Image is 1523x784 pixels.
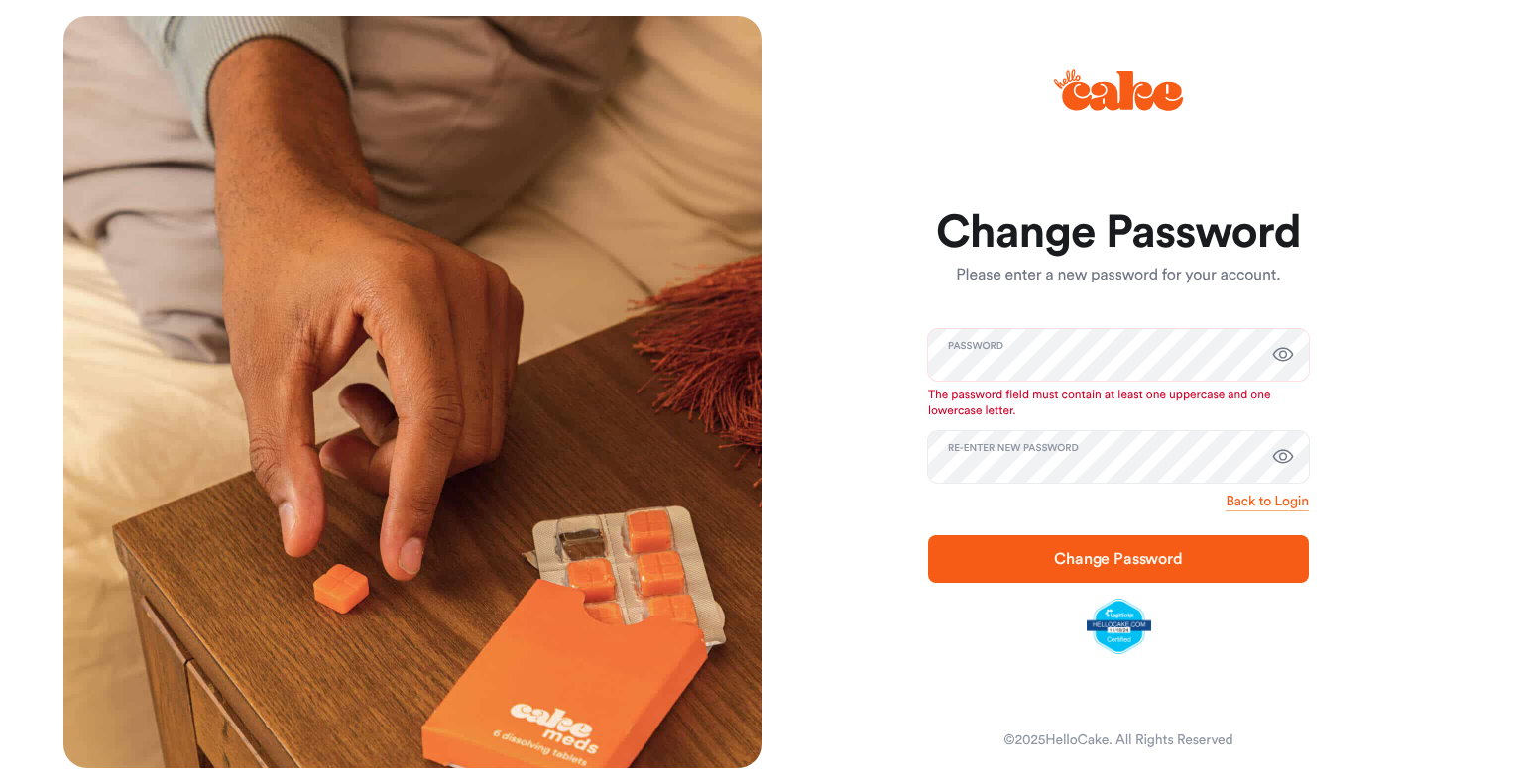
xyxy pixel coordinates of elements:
a: Back to Login [1226,492,1309,511]
h1: Change Password [928,209,1309,257]
img: legit-script-certified.png [1087,599,1151,654]
p: Please enter a new password for your account. [928,264,1309,287]
button: Change Password [928,535,1309,583]
p: The password field must contain at least one uppercase and one lowercase letter. [928,388,1309,419]
span: Change Password [1054,551,1183,567]
div: © 2025 HelloCake. All Rights Reserved [1003,730,1232,750]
